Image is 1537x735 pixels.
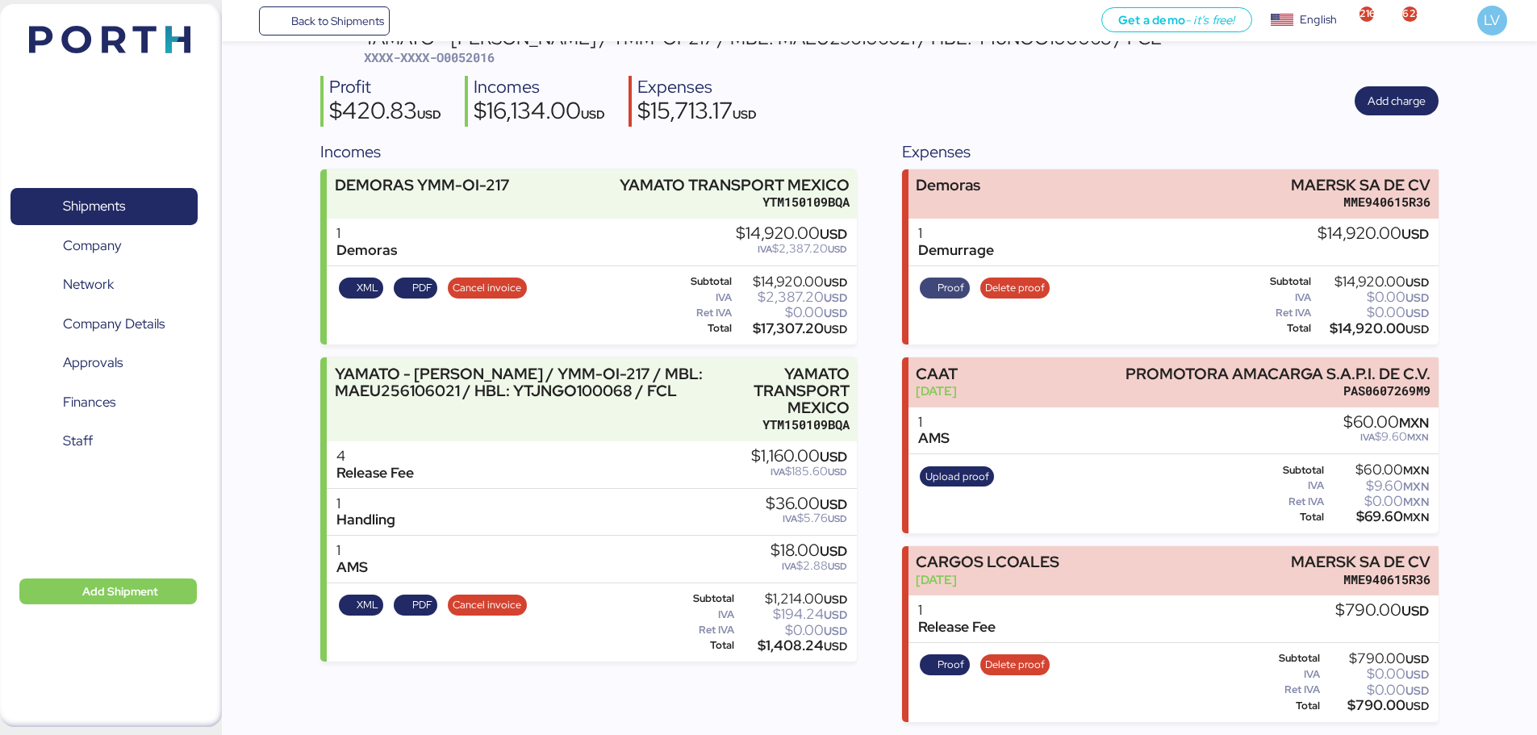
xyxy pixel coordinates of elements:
span: MXN [1403,495,1429,509]
span: Delete proof [985,279,1045,297]
div: Incomes [320,140,857,164]
span: USD [824,322,847,336]
div: 1 [336,495,395,512]
span: USD [828,466,847,478]
div: Expenses [902,140,1439,164]
span: USD [820,495,847,513]
span: USD [824,275,847,290]
a: Shipments [10,188,198,225]
div: IVA [673,609,734,620]
span: Approvals [63,351,123,374]
div: MME940615R36 [1291,194,1430,211]
span: Add Shipment [82,582,158,601]
span: USD [824,639,847,654]
button: XML [339,278,384,299]
div: IVA [673,292,732,303]
div: $14,920.00 [1314,323,1429,335]
span: Delete proof [985,656,1045,674]
a: Staff [10,423,198,460]
div: 1 [918,225,994,242]
span: USD [828,243,847,256]
div: Profit [329,76,441,99]
button: Delete proof [980,278,1050,299]
button: Upload proof [920,466,994,487]
div: Total [1255,700,1320,712]
button: Cancel invoice [448,595,527,616]
div: $15,713.17 [637,99,757,127]
span: USD [820,542,847,560]
div: AMS [336,559,368,576]
div: $14,920.00 [1318,225,1429,243]
span: USD [1405,275,1429,290]
button: Menu [232,7,259,35]
div: 1 [336,225,397,242]
div: Demurrage [918,242,994,259]
button: Proof [920,278,970,299]
span: USD [1405,652,1429,666]
button: Add charge [1355,86,1439,115]
span: XML [357,596,378,614]
span: LV [1484,10,1500,31]
div: English [1300,11,1337,28]
span: Upload proof [925,468,989,486]
div: $0.00 [1314,291,1429,303]
button: PDF [394,595,437,616]
div: Demoras [916,177,980,194]
span: Proof [938,656,964,674]
span: Cancel invoice [453,279,521,297]
div: MAERSK SA DE CV [1291,553,1430,570]
span: USD [828,560,847,573]
div: Ret IVA [1255,496,1324,507]
span: MXN [1403,510,1429,524]
div: YTM150109BQA [620,194,850,211]
span: USD [824,608,847,622]
span: Cancel invoice [453,596,521,614]
div: $17,307.20 [735,323,847,335]
div: 4 [336,448,414,465]
span: XML [357,279,378,297]
div: PROMOTORA AMACARGA S.A.P.I. DE C.V. [1126,365,1430,382]
span: IVA [783,512,797,525]
div: $5.76 [766,512,847,524]
div: YAMATO - [PERSON_NAME] / YMM-OI-217 / MBL: MAEU256106021 / HBL: YTJNGO100068 / FCL [364,29,1162,47]
button: Proof [920,654,970,675]
span: USD [1405,683,1429,698]
div: $2.88 [771,560,847,572]
a: Company [10,227,198,264]
div: Ret IVA [673,624,734,636]
a: Back to Shipments [259,6,391,35]
div: $9.60 [1343,431,1429,443]
div: Demoras [336,242,397,259]
span: Company Details [63,312,165,336]
span: Add charge [1368,91,1426,111]
span: USD [824,290,847,305]
div: YAMATO TRANSPORT MEXICO [726,365,850,416]
div: $14,920.00 [735,276,847,288]
a: Approvals [10,345,198,382]
span: MXN [1399,414,1429,432]
div: $2,387.20 [735,291,847,303]
div: Ret IVA [1255,684,1320,695]
span: USD [824,592,847,607]
span: PDF [412,596,432,614]
div: Incomes [474,76,605,99]
div: Subtotal [1255,465,1324,476]
span: IVA [1360,431,1375,444]
div: Handling [336,512,395,528]
div: $790.00 [1335,602,1429,620]
div: $14,920.00 [1314,276,1429,288]
div: AMS [918,430,950,447]
div: $194.24 [737,608,847,620]
div: PAS0607269M9 [1126,382,1430,399]
div: $69.60 [1327,511,1429,523]
span: Network [63,273,114,296]
div: $9.60 [1327,480,1429,492]
div: CARGOS LCOALES [916,553,1059,570]
div: $1,214.00 [737,593,847,605]
span: PDF [412,279,432,297]
span: USD [417,106,441,122]
div: Total [1255,323,1311,334]
a: Finances [10,383,198,420]
div: IVA [1255,480,1324,491]
div: $60.00 [1343,414,1429,432]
